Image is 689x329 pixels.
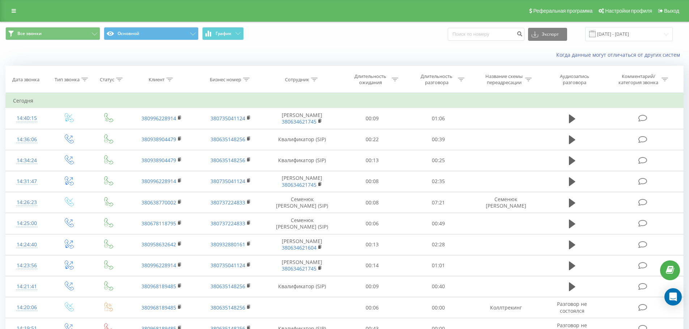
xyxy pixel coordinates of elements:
[285,77,309,83] div: Сотрудник
[210,241,245,248] a: 380932880161
[141,262,176,269] a: 380996228914
[210,199,245,206] a: 380737224833
[471,297,540,318] td: Коллтрекинг
[104,27,199,40] button: Основной
[13,174,41,189] div: 14:31:47
[149,77,165,83] div: Клиент
[5,27,100,40] button: Все звонки
[405,297,472,318] td: 00:00
[141,283,176,290] a: 380968189485
[664,8,679,14] span: Выход
[202,27,244,40] button: График
[13,133,41,147] div: 14:36:06
[210,178,245,185] a: 380735041124
[13,195,41,209] div: 14:26:23
[210,115,245,122] a: 380735041124
[210,157,245,164] a: 380635148256
[141,115,176,122] a: 380996228914
[617,73,660,86] div: Комментарий/категория звонка
[141,178,176,185] a: 380996228914
[339,297,405,318] td: 00:06
[265,276,339,297] td: Квалификатор (SIP)
[6,94,684,108] td: Сегодня
[141,157,176,164] a: 380938904479
[485,73,523,86] div: Название схемы переадресации
[265,255,339,276] td: [PERSON_NAME]
[339,234,405,255] td: 00:13
[13,280,41,294] div: 14:21:41
[405,150,472,171] td: 00:25
[471,192,540,213] td: Семенюк [PERSON_NAME]
[265,108,339,129] td: [PERSON_NAME]
[417,73,456,86] div: Длительность разговора
[265,150,339,171] td: Квалификатор (SIP)
[339,192,405,213] td: 00:08
[55,77,80,83] div: Тип звонка
[405,276,472,297] td: 00:40
[339,213,405,234] td: 00:06
[605,8,652,14] span: Настройки профиля
[339,108,405,129] td: 00:09
[339,129,405,150] td: 00:22
[210,136,245,143] a: 380635148256
[265,129,339,150] td: Квалификатор (SIP)
[210,77,241,83] div: Бизнес номер
[528,28,567,41] button: Экспорт
[405,255,472,276] td: 01:01
[405,192,472,213] td: 07:21
[556,51,684,58] a: Когда данные могут отличаться от других систем
[282,118,316,125] a: 380634621745
[265,234,339,255] td: [PERSON_NAME]
[216,31,231,36] span: График
[141,220,176,227] a: 380678118795
[405,129,472,150] td: 00:39
[664,288,682,306] div: Open Intercom Messenger
[210,304,245,311] a: 380635148256
[405,108,472,129] td: 01:06
[141,241,176,248] a: 380958632642
[210,283,245,290] a: 380635148256
[13,153,41,168] div: 14:34:24
[210,220,245,227] a: 380737224833
[339,171,405,192] td: 00:08
[557,300,587,314] span: Разговор не состоялся
[13,300,41,315] div: 14:20:06
[13,259,41,273] div: 14:23:56
[533,8,592,14] span: Реферальная программа
[282,244,316,251] a: 380634621604
[210,262,245,269] a: 380735041124
[12,77,39,83] div: Дата звонка
[265,192,339,213] td: Семенюк [PERSON_NAME] (SIP)
[405,171,472,192] td: 02:35
[339,150,405,171] td: 00:13
[141,199,176,206] a: 380638770002
[339,276,405,297] td: 00:09
[13,238,41,252] div: 14:24:40
[339,255,405,276] td: 00:14
[405,213,472,234] td: 00:49
[551,73,598,86] div: Аудиозапись разговора
[282,181,316,188] a: 380634621745
[448,28,524,41] input: Поиск по номеру
[17,31,42,36] span: Все звонки
[351,73,390,86] div: Длительность ожидания
[405,234,472,255] td: 02:28
[13,216,41,230] div: 14:25:00
[265,213,339,234] td: Семенюк [PERSON_NAME] (SIP)
[282,265,316,272] a: 380634621745
[141,136,176,143] a: 380938904479
[265,171,339,192] td: [PERSON_NAME]
[100,77,114,83] div: Статус
[141,304,176,311] a: 380968189485
[13,111,41,125] div: 14:40:15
